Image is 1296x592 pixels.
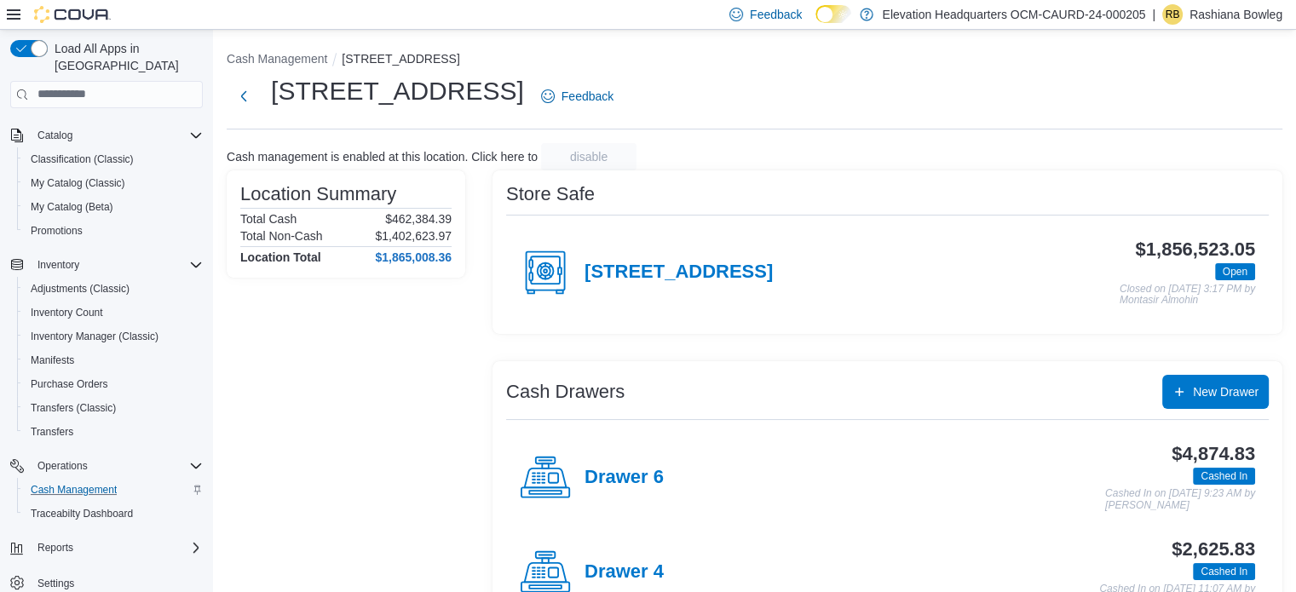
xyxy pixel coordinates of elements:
[24,480,124,500] a: Cash Management
[506,382,625,402] h3: Cash Drawers
[31,176,125,190] span: My Catalog (Classic)
[1193,468,1255,485] span: Cashed In
[24,350,203,371] span: Manifests
[24,197,120,217] a: My Catalog (Beta)
[17,325,210,348] button: Inventory Manager (Classic)
[570,148,608,165] span: disable
[48,40,203,74] span: Load All Apps in [GEOGRAPHIC_DATA]
[1120,284,1255,307] p: Closed on [DATE] 3:17 PM by Montasir Almohin
[17,348,210,372] button: Manifests
[17,372,210,396] button: Purchase Orders
[24,374,203,394] span: Purchase Orders
[31,537,203,558] span: Reports
[31,456,95,476] button: Operations
[24,302,110,323] a: Inventory Count
[31,282,130,296] span: Adjustments (Classic)
[31,330,158,343] span: Inventory Manager (Classic)
[31,401,116,415] span: Transfers (Classic)
[31,507,133,520] span: Traceabilty Dashboard
[882,4,1145,25] p: Elevation Headquarters OCM-CAURD-24-000205
[1135,239,1255,260] h3: $1,856,523.05
[24,173,132,193] a: My Catalog (Classic)
[3,536,210,560] button: Reports
[17,219,210,243] button: Promotions
[1162,375,1269,409] button: New Drawer
[24,197,203,217] span: My Catalog (Beta)
[385,212,452,226] p: $462,384.39
[24,398,123,418] a: Transfers (Classic)
[24,374,115,394] a: Purchase Orders
[562,88,613,105] span: Feedback
[1105,488,1255,511] p: Cashed In on [DATE] 9:23 AM by [PERSON_NAME]
[240,184,396,204] h3: Location Summary
[506,184,595,204] h3: Store Safe
[240,250,321,264] h4: Location Total
[24,221,203,241] span: Promotions
[3,124,210,147] button: Catalog
[17,502,210,526] button: Traceabilty Dashboard
[24,302,203,323] span: Inventory Count
[815,5,851,23] input: Dark Mode
[17,277,210,301] button: Adjustments (Classic)
[17,478,210,502] button: Cash Management
[375,229,452,243] p: $1,402,623.97
[750,6,802,23] span: Feedback
[17,195,210,219] button: My Catalog (Beta)
[31,377,108,391] span: Purchase Orders
[1201,564,1247,579] span: Cashed In
[31,125,203,146] span: Catalog
[227,52,327,66] button: Cash Management
[1172,539,1255,560] h3: $2,625.83
[31,353,74,367] span: Manifests
[31,306,103,319] span: Inventory Count
[1193,383,1259,400] span: New Drawer
[227,79,261,113] button: Next
[24,422,80,442] a: Transfers
[24,279,136,299] a: Adjustments (Classic)
[24,480,203,500] span: Cash Management
[24,350,81,371] a: Manifests
[31,200,113,214] span: My Catalog (Beta)
[585,561,664,583] h4: Drawer 4
[3,454,210,478] button: Operations
[3,253,210,277] button: Inventory
[1189,4,1282,25] p: Rashiana Bowleg
[37,258,79,272] span: Inventory
[31,537,80,558] button: Reports
[37,577,74,590] span: Settings
[1172,444,1255,464] h3: $4,874.83
[31,483,117,497] span: Cash Management
[31,456,203,476] span: Operations
[17,301,210,325] button: Inventory Count
[31,152,134,166] span: Classification (Classic)
[37,459,88,473] span: Operations
[227,50,1282,71] nav: An example of EuiBreadcrumbs
[31,255,86,275] button: Inventory
[1152,4,1155,25] p: |
[24,503,203,524] span: Traceabilty Dashboard
[24,173,203,193] span: My Catalog (Classic)
[1193,563,1255,580] span: Cashed In
[541,143,636,170] button: disable
[17,171,210,195] button: My Catalog (Classic)
[24,422,203,442] span: Transfers
[271,74,524,108] h1: [STREET_ADDRESS]
[24,503,140,524] a: Traceabilty Dashboard
[31,255,203,275] span: Inventory
[31,224,83,238] span: Promotions
[31,425,73,439] span: Transfers
[24,398,203,418] span: Transfers (Classic)
[1201,468,1247,484] span: Cashed In
[31,125,79,146] button: Catalog
[1162,4,1183,25] div: Rashiana Bowleg
[24,326,203,347] span: Inventory Manager (Classic)
[534,79,620,113] a: Feedback
[375,250,452,264] h4: $1,865,008.36
[227,150,538,164] p: Cash management is enabled at this location. Click here to
[1166,4,1180,25] span: RB
[240,229,323,243] h6: Total Non-Cash
[24,149,203,170] span: Classification (Classic)
[24,279,203,299] span: Adjustments (Classic)
[585,262,773,284] h4: [STREET_ADDRESS]
[24,149,141,170] a: Classification (Classic)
